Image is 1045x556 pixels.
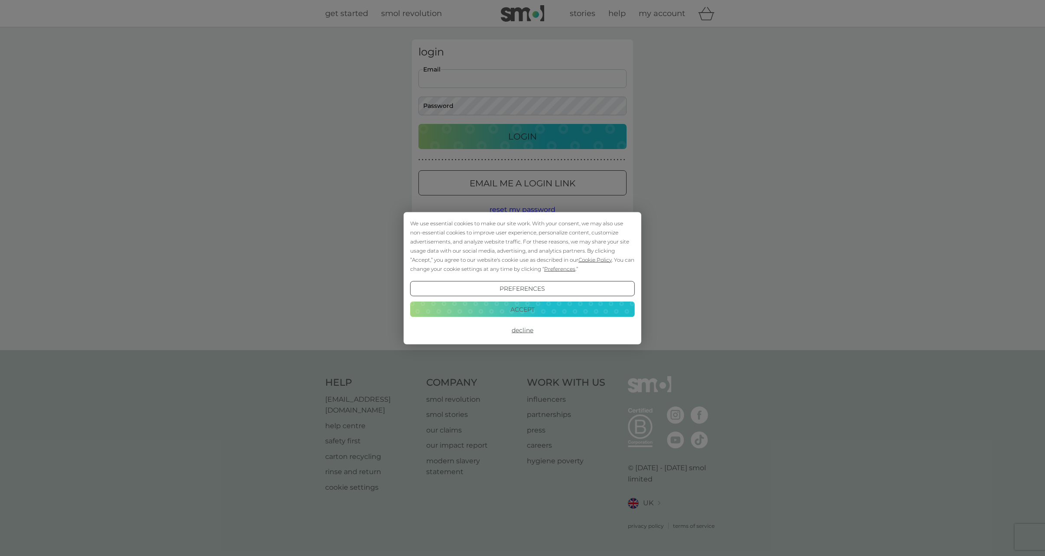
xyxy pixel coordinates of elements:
[410,322,635,338] button: Decline
[410,281,635,296] button: Preferences
[544,265,575,272] span: Preferences
[404,212,641,344] div: Cookie Consent Prompt
[410,218,635,273] div: We use essential cookies to make our site work. With your consent, we may also use non-essential ...
[578,256,612,263] span: Cookie Policy
[410,302,635,317] button: Accept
